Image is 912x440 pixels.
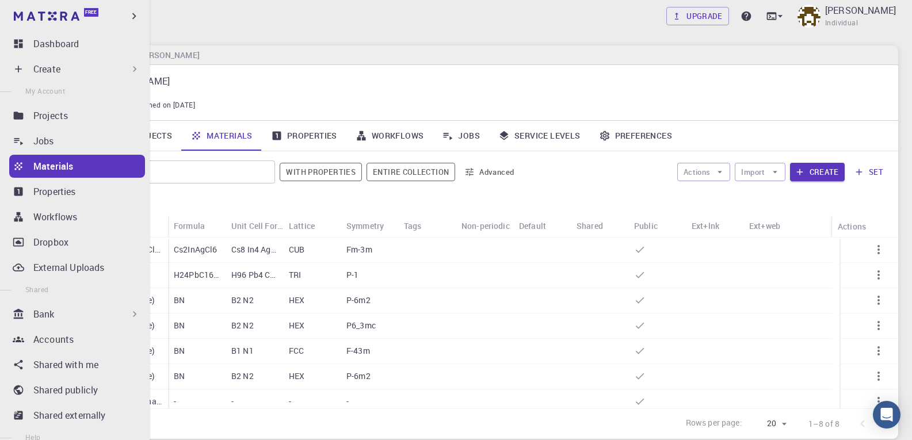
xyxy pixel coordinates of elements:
[404,215,422,237] div: Tags
[99,74,880,88] p: [PERSON_NAME]
[9,378,145,401] a: Shared publicly
[346,294,371,306] p: P-6m2
[838,215,866,238] div: Actions
[231,244,277,255] p: Cs8 In4 Ag4 Cl24
[289,244,304,255] p: CUB
[9,205,145,228] a: Workflows
[797,5,821,28] img: Abdulmutta Thatribud
[666,7,729,25] a: Upgrade
[749,215,780,237] div: Ext+web
[289,320,304,331] p: HEX
[33,332,74,346] p: Accounts
[346,269,358,281] p: P-1
[346,215,384,237] div: Symmetry
[9,303,145,326] div: Bank
[174,215,205,237] div: Formula
[590,121,681,151] a: Preferences
[677,163,731,181] button: Actions
[289,396,291,407] p: -
[519,215,546,237] div: Default
[9,104,145,127] a: Projects
[461,215,510,237] div: Non-periodic
[808,418,840,430] p: 1–8 of 8
[25,285,48,294] span: Shared
[849,163,889,181] button: set
[25,86,65,95] span: My Account
[231,215,283,237] div: Unit Cell Formula
[33,109,68,123] p: Projects
[280,163,362,181] span: Show only materials with calculated properties
[367,163,455,181] span: Filter throughout whole library including sets (folders)
[790,163,845,181] button: Create
[692,215,719,237] div: Ext+lnk
[873,401,900,428] div: Open Intercom Messenger
[577,215,603,237] div: Shared
[9,353,145,376] a: Shared with me
[33,383,98,397] p: Shared publicly
[174,244,217,255] p: Cs2InAgCl6
[9,231,145,254] a: Dropbox
[168,215,226,237] div: Formula
[231,269,277,281] p: H96 Pb4 C64 Br16 N8
[513,215,571,237] div: Default
[9,155,145,178] a: Materials
[9,58,145,81] div: Create
[346,121,433,151] a: Workflows
[9,404,145,427] a: Shared externally
[341,215,398,237] div: Symmetry
[460,163,520,181] button: Advanced
[132,49,199,62] h6: [PERSON_NAME]
[33,408,106,422] p: Shared externally
[367,163,455,181] button: Entire collection
[174,396,176,407] p: -
[14,12,79,21] img: logo
[33,235,68,249] p: Dropbox
[398,215,456,237] div: Tags
[289,370,304,382] p: HEX
[9,328,145,351] a: Accounts
[456,215,513,237] div: Non-periodic
[33,159,73,173] p: Materials
[289,215,315,237] div: Lattice
[181,121,262,151] a: Materials
[174,269,220,281] p: H24PbC16(Br2N)2
[9,256,145,279] a: External Uploads
[489,121,590,151] a: Service Levels
[33,210,77,224] p: Workflows
[231,345,254,357] p: B1 N1
[174,345,185,357] p: BN
[33,307,55,321] p: Bank
[231,396,234,407] p: -
[33,261,104,274] p: External Uploads
[346,320,376,331] p: P6_3mc
[346,244,372,255] p: Fm-3m
[262,121,346,151] a: Properties
[346,370,371,382] p: P-6m2
[231,320,254,331] p: B2 N2
[346,396,349,407] p: -
[33,358,98,372] p: Shared with me
[9,180,145,203] a: Properties
[433,121,489,151] a: Jobs
[634,215,658,237] div: Public
[280,163,362,181] button: With properties
[825,3,896,17] p: [PERSON_NAME]
[283,215,341,237] div: Lattice
[174,294,185,306] p: BN
[832,215,890,238] div: Actions
[33,37,79,51] p: Dashboard
[174,370,185,382] p: BN
[138,100,195,111] span: Joined on [DATE]
[33,134,54,148] p: Jobs
[33,62,60,76] p: Create
[174,320,185,331] p: BN
[231,370,254,382] p: B2 N2
[735,163,785,181] button: Import
[743,215,801,237] div: Ext+web
[289,345,304,357] p: FCC
[346,345,370,357] p: F-43m
[571,215,628,237] div: Shared
[686,215,743,237] div: Ext+lnk
[33,185,76,198] p: Properties
[231,294,254,306] p: B2 N2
